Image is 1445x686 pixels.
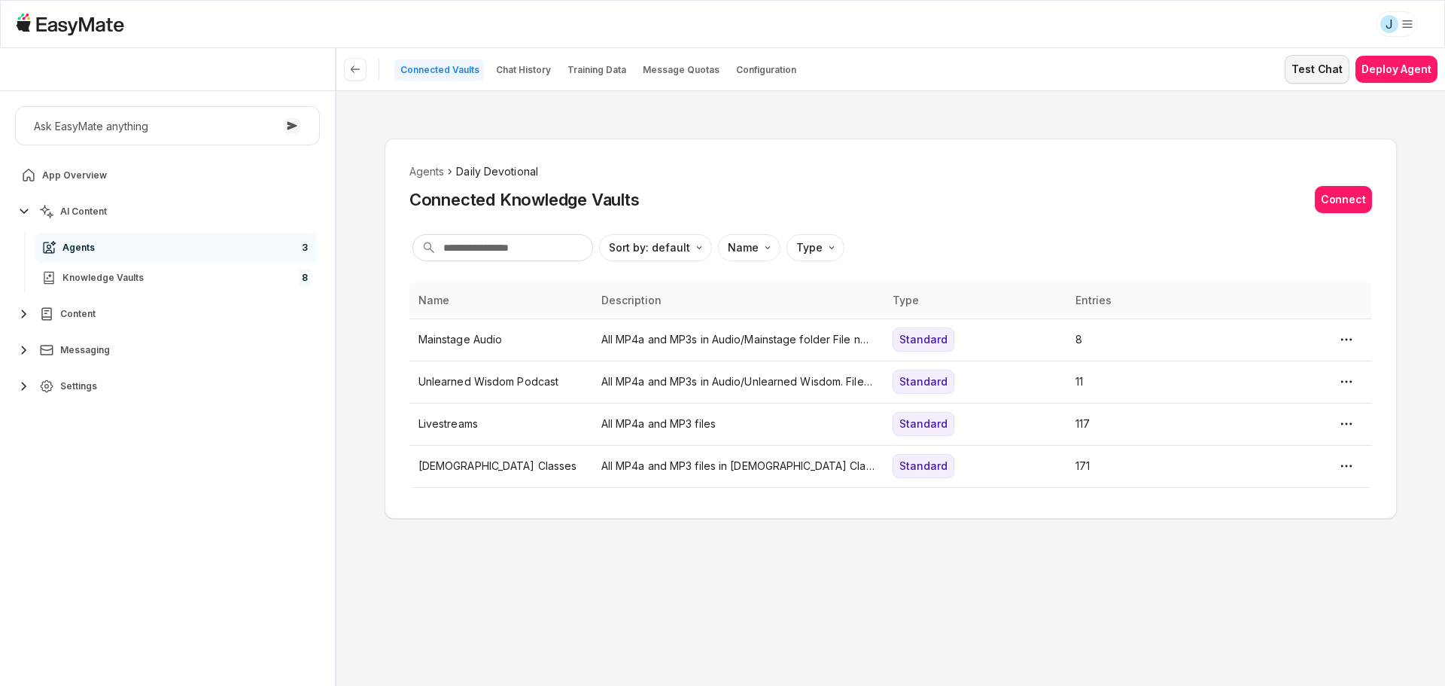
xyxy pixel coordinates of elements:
[1075,416,1242,432] p: 117
[893,454,954,478] div: Standard
[643,64,719,76] p: Message Quotas
[893,412,954,436] div: Standard
[418,331,583,348] p: Mainstage Audio
[409,282,592,319] th: Name
[601,373,875,390] p: All MP4a and MP3s in Audio/Unlearned Wisdom. File names must end in ".mp3" or ".mp4a"
[409,163,445,180] li: Agents
[1315,186,1372,213] button: Connect
[418,373,583,390] p: Unlearned Wisdom Podcast
[1075,373,1242,390] p: 11
[62,242,95,254] span: Agents
[15,299,320,329] button: Content
[60,308,96,320] span: Content
[601,331,875,348] p: All MP4a and MP3s in Audio/Mainstage folder File names must end in ".mp3" or ".mp4a"
[409,188,640,211] h2: Connected Knowledge Vaults
[418,416,583,432] p: Livestreams
[62,272,144,284] span: Knowledge Vaults
[1380,15,1398,33] div: J
[35,263,317,293] a: Knowledge Vaults8
[299,239,311,257] span: 3
[60,380,97,392] span: Settings
[299,269,311,287] span: 8
[42,169,107,181] span: App Overview
[400,64,479,76] p: Connected Vaults
[893,370,954,394] div: Standard
[60,206,107,218] span: AI Content
[1355,56,1437,83] button: Deploy Agent
[418,458,583,474] p: [DEMOGRAPHIC_DATA] Classes
[1075,331,1242,348] p: 8
[893,328,954,352] div: Standard
[15,371,320,401] button: Settings
[456,163,538,180] span: Daily Devotional
[15,197,320,227] button: AI Content
[786,234,844,261] button: Type
[1285,55,1349,84] button: Test Chat
[601,416,875,432] p: All MP4a and MP3 files
[15,106,320,145] button: Ask EasyMate anything
[496,64,551,76] p: Chat History
[409,163,1372,180] nav: breadcrumb
[15,335,320,365] button: Messaging
[736,64,796,76] p: Configuration
[1075,458,1242,474] p: 171
[15,160,320,191] a: App Overview
[718,234,780,261] button: Name
[1066,282,1251,319] th: Entries
[601,458,875,474] p: All MP4a and MP3 files in [DEMOGRAPHIC_DATA] Classes folder
[884,282,1066,319] th: Type
[35,233,317,263] a: Agents3
[728,239,759,256] p: Name
[609,239,690,256] p: Sort by: default
[796,239,823,256] p: Type
[567,64,626,76] p: Training Data
[599,234,712,261] button: Sort by: default
[60,344,110,356] span: Messaging
[592,282,884,319] th: Description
